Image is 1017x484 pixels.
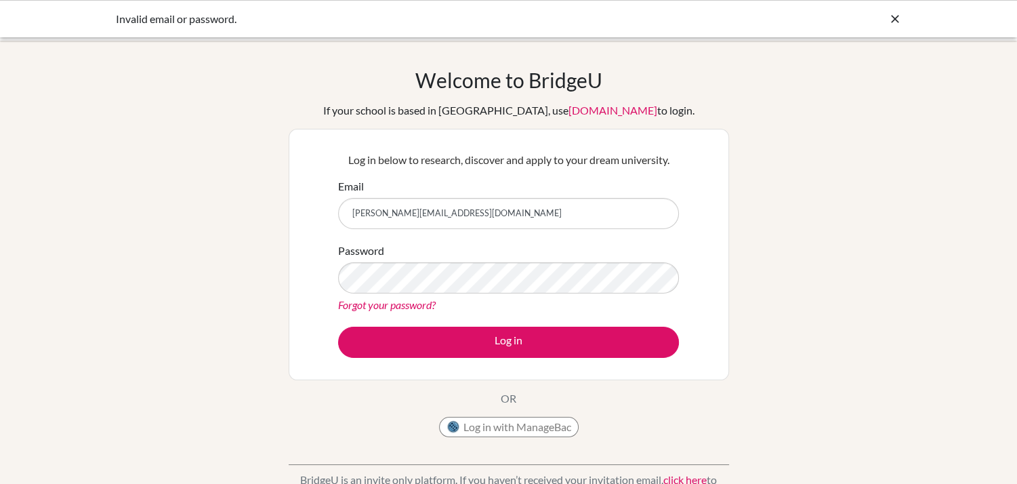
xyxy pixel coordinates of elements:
label: Email [338,178,364,195]
a: [DOMAIN_NAME] [568,104,657,117]
button: Log in with ManageBac [439,417,579,437]
p: OR [501,390,516,407]
div: If your school is based in [GEOGRAPHIC_DATA], use to login. [323,102,694,119]
label: Password [338,243,384,259]
div: Invalid email or password. [116,11,699,27]
a: Forgot your password? [338,298,436,311]
p: Log in below to research, discover and apply to your dream university. [338,152,679,168]
button: Log in [338,327,679,358]
h1: Welcome to BridgeU [415,68,602,92]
